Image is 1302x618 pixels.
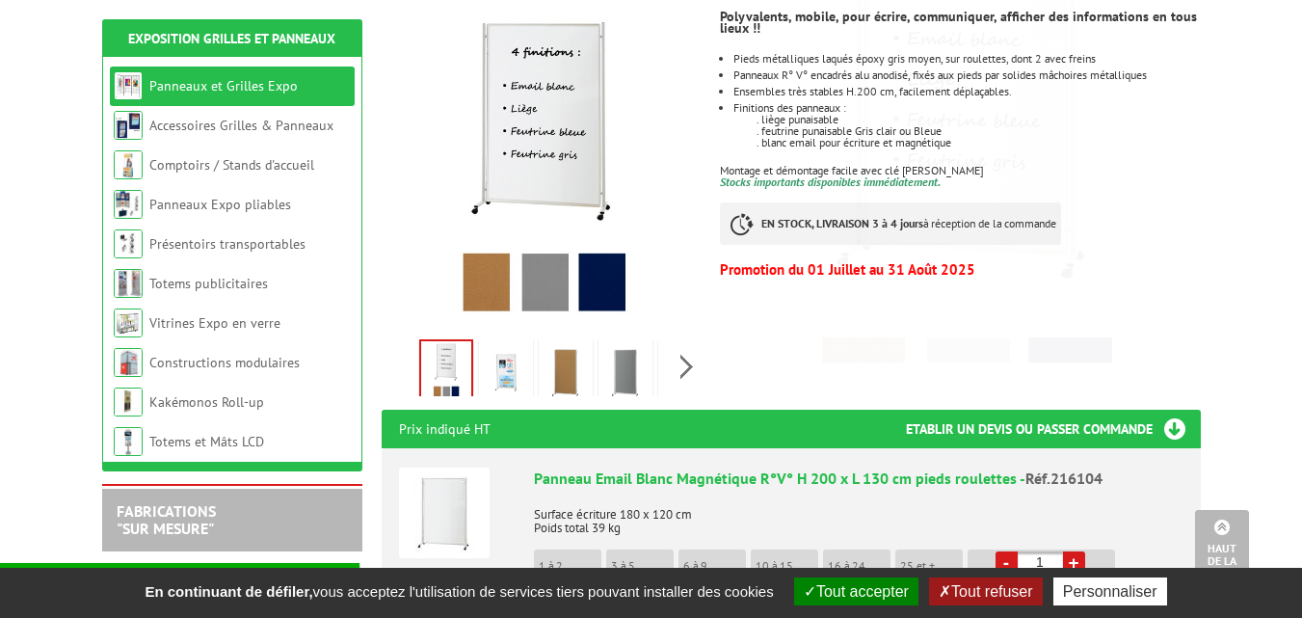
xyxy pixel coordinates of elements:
a: Panneaux Expo pliables [149,196,291,213]
h3: Etablir un devis ou passer commande [906,410,1201,448]
img: Constructions modulaires [114,348,143,377]
p: 10 à 15 [756,559,818,573]
a: Panneaux et Grilles Expo [149,77,298,94]
span: Réf.216104 [1025,469,1103,488]
img: Panneaux et Grilles Expo [114,71,143,100]
a: Totems publicitaires [149,275,268,292]
a: FABRICATIONS"Sur Mesure" [117,501,216,538]
p: 25 et + [900,559,963,573]
img: panneau_feutrine_bleue_pieds_roulettes_216107.jpg [662,343,708,403]
a: Accessoires Grilles & Panneaux [149,117,333,134]
button: Personnaliser (fenêtre modale) [1053,578,1167,605]
img: Kakémonos Roll-up [114,388,143,416]
p: 6 à 9 [683,559,746,573]
img: panneau_feutrine_grise_pieds_roulettes_216106.jpg [602,343,649,403]
a: Kakémonos Roll-up [149,393,264,411]
img: panneaux_exposition_216104_1.jpg [382,9,706,334]
p: 3 à 5 [611,559,674,573]
img: Vitrines Expo en verre [114,309,143,337]
p: Surface écriture 180 x 120 cm Poids total 39 kg [534,495,1183,535]
div: Panneau Email Blanc Magnétique R°V° H 200 x L 130 cm pieds roulettes - [534,468,1183,490]
button: Tout accepter [794,578,918,605]
img: Panneau Email Blanc Magnétique R°V° H 200 x L 130 cm pieds roulettes [399,468,490,558]
a: Totems et Mâts LCD [149,433,264,450]
a: - [996,551,1018,574]
img: Totems publicitaires [114,269,143,298]
a: + [1063,551,1085,574]
a: Constructions modulaires [149,354,300,371]
a: Haut de la page [1195,510,1249,589]
span: vous acceptez l'utilisation de services tiers pouvant installer des cookies [135,583,783,600]
span: Next [678,351,696,383]
button: Tout refuser [929,578,1042,605]
img: panneau_liege_pieds_roulettes_216105.jpg [543,343,589,403]
img: Totems et Mâts LCD [114,427,143,456]
img: panneaux_exposition_216104_1.jpg [421,341,471,401]
p: 16 à 24 [828,559,890,573]
a: Exposition Grilles et Panneaux [128,30,335,47]
a: Comptoirs / Stands d'accueil [149,156,314,174]
img: panneaux_affichage_ecriture_mobiles_216104_1.jpg [483,343,529,403]
p: Prix indiqué HT [399,410,491,448]
strong: En continuant de défiler, [145,583,312,600]
p: 1 à 2 [539,559,601,573]
img: Comptoirs / Stands d'accueil [114,150,143,179]
a: Vitrines Expo en verre [149,314,280,332]
a: Présentoirs transportables [149,235,306,253]
img: Panneaux Expo pliables [114,190,143,219]
img: Présentoirs transportables [114,229,143,258]
img: Accessoires Grilles & Panneaux [114,111,143,140]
